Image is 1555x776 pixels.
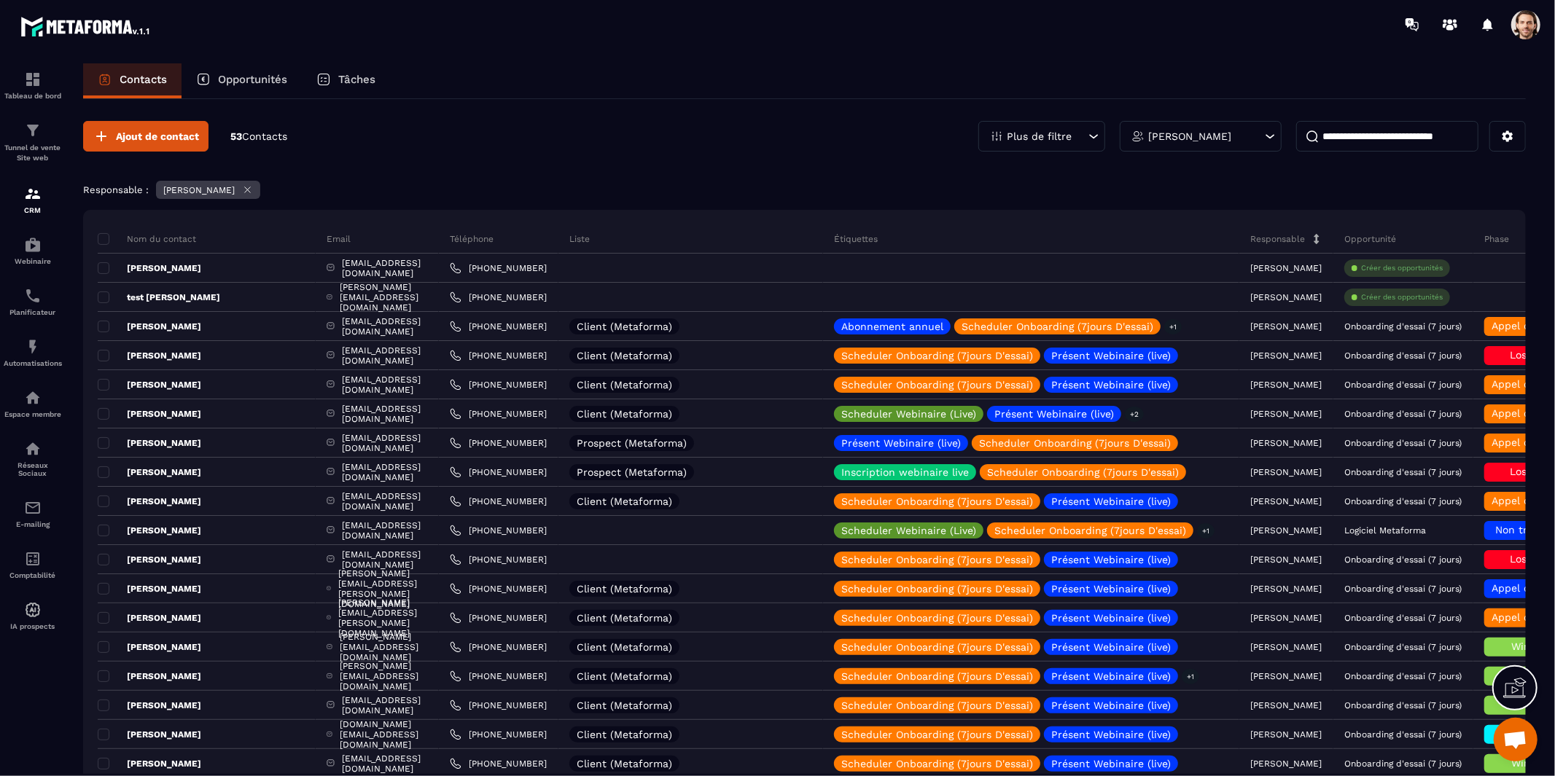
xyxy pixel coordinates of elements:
a: [PHONE_NUMBER] [450,525,547,536]
p: Présent Webinaire (live) [1051,700,1171,710]
a: formationformationTableau de bord [4,60,62,111]
p: [PERSON_NAME] [1250,613,1322,623]
p: Étiquettes [834,233,878,245]
p: [PERSON_NAME] [98,437,201,449]
p: [PERSON_NAME] [1250,642,1322,652]
p: [PERSON_NAME] [98,321,201,332]
p: [PERSON_NAME] [1250,584,1322,594]
p: Scheduler Onboarding (7jours D'essai) [841,759,1033,769]
button: Ajout de contact [83,121,208,152]
span: Lost [1511,466,1532,477]
a: [PHONE_NUMBER] [450,291,547,303]
p: Scheduler Onboarding (7jours D'essai) [841,729,1033,740]
p: CRM [4,206,62,214]
img: automations [24,601,42,619]
p: Prospect (Metaforma) [577,467,687,477]
p: [PERSON_NAME] [1250,467,1322,477]
p: [PERSON_NAME] [1250,263,1322,273]
span: Win [1511,640,1530,652]
p: Client (Metaforma) [577,350,672,361]
p: Présent Webinaire (live) [1051,613,1171,623]
p: Scheduler Onboarding (7jours D'essai) [841,671,1033,681]
p: Onboarding d'essai (7 jours) [1344,409,1462,419]
p: Liste [569,233,590,245]
span: Lost [1511,553,1532,565]
p: Client (Metaforma) [577,584,672,594]
a: Tâches [302,63,390,98]
p: Créer des opportunités [1361,292,1443,302]
p: [PERSON_NAME] [1250,350,1322,361]
a: accountantaccountantComptabilité [4,539,62,590]
p: Scheduler Onboarding (7jours D'essai) [841,496,1033,506]
a: [PHONE_NUMBER] [450,379,547,391]
p: Onboarding d'essai (7 jours) [1344,700,1462,710]
p: Comptabilité [4,571,62,579]
span: Non traité [1495,524,1546,536]
p: Client (Metaforma) [577,496,672,506]
p: Client (Metaforma) [577,409,672,419]
p: Automatisations [4,359,62,367]
p: Créer des opportunités [1361,263,1443,273]
p: Présent Webinaire (live) [1051,350,1171,361]
p: [PERSON_NAME] [1148,131,1231,141]
p: Onboarding d'essai (7 jours) [1344,759,1462,769]
p: Abonnement annuel [841,321,943,332]
a: formationformationCRM [4,174,62,225]
p: [PERSON_NAME] [98,758,201,769]
img: logo [20,13,152,39]
p: Scheduler Onboarding (7jours D'essai) [994,525,1186,536]
p: Plus de filtre [1007,131,1072,141]
p: Onboarding d'essai (7 jours) [1344,613,1462,623]
p: Onboarding d'essai (7 jours) [1344,321,1462,332]
a: [PHONE_NUMBER] [450,437,547,449]
p: Présent Webinaire (live) [1051,671,1171,681]
p: [PERSON_NAME] [98,408,201,420]
p: Tunnel de vente Site web [4,143,62,163]
a: social-networksocial-networkRéseaux Sociaux [4,429,62,488]
p: Téléphone [450,233,494,245]
a: automationsautomationsEspace membre [4,378,62,429]
p: [PERSON_NAME] [98,612,201,624]
p: Client (Metaforma) [577,759,672,769]
p: Scheduler Webinaire (Live) [841,409,976,419]
a: [PHONE_NUMBER] [450,466,547,478]
p: Scheduler Onboarding (7jours D'essai) [841,642,1033,652]
p: [PERSON_NAME] [1250,525,1322,536]
img: accountant [24,550,42,568]
p: [PERSON_NAME] [98,379,201,391]
p: Scheduler Onboarding (7jours D'essai) [841,554,1033,565]
p: [PERSON_NAME] [98,583,201,595]
p: 53 [230,130,287,144]
p: +1 [1164,319,1182,334]
p: +1 [1182,669,1199,684]
a: [PHONE_NUMBER] [450,670,547,682]
img: scheduler [24,287,42,305]
p: +1 [1197,523,1215,538]
span: Contacts [242,130,287,142]
p: [PERSON_NAME] [98,262,201,274]
p: [PERSON_NAME] [1250,438,1322,448]
p: [PERSON_NAME] [1250,729,1322,740]
p: Onboarding d'essai (7 jours) [1344,380,1462,390]
p: Onboarding d'essai (7 jours) [1344,729,1462,740]
p: Scheduler Webinaire (Live) [841,525,976,536]
a: [PHONE_NUMBER] [450,583,547,595]
a: [PHONE_NUMBER] [450,321,547,332]
p: Opportunités [218,73,287,86]
p: Présent Webinaire (live) [1051,759,1171,769]
p: [PERSON_NAME] [1250,292,1322,302]
img: formation [24,122,42,139]
p: [PERSON_NAME] [98,350,201,361]
p: Client (Metaforma) [577,380,672,390]
p: Présent Webinaire (live) [1051,642,1171,652]
a: [PHONE_NUMBER] [450,699,547,711]
p: Présent Webinaire (live) [841,438,961,448]
p: E-mailing [4,520,62,528]
p: IA prospects [4,622,62,630]
p: Client (Metaforma) [577,321,672,332]
p: Inscription webinaire live [841,467,969,477]
p: Scheduler Onboarding (7jours D'essai) [841,350,1033,361]
p: [PERSON_NAME] [1250,700,1322,710]
p: [PERSON_NAME] [1250,321,1322,332]
p: Tableau de bord [4,92,62,100]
